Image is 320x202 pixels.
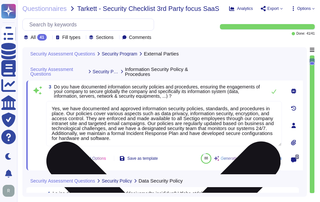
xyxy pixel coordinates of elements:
[129,35,151,40] span: Comments
[30,179,95,183] span: Security Assessment Questions
[45,191,50,196] span: 4
[125,67,203,77] span: Information Security Policy & Procedures
[1,184,19,198] button: user
[62,35,80,40] span: Fill types
[93,69,119,74] span: Security Policy
[77,5,219,12] span: Tarkett - Security Checklist 3rd Party focus SaaS
[204,156,208,160] span: 88
[139,178,183,183] span: Data Security Policy
[237,7,253,11] span: Analytics
[267,7,279,11] span: Export
[3,185,14,197] img: user
[229,6,253,11] button: Analytics
[30,51,95,56] span: Security Assessment Questions
[295,154,299,159] span: 0
[102,51,137,56] span: Security Program
[102,179,132,183] span: Security Policy
[296,32,305,35] span: Done:
[307,32,315,35] span: 41 / 41
[96,35,114,40] span: Sections
[22,5,67,12] span: Questionnaires
[144,51,179,56] span: External Parties
[297,7,311,11] span: Options
[46,101,282,146] textarea: Yes, we have documented and approved information security policies, standards, and procedures in ...
[30,67,87,76] span: Security Assessment Questions
[37,34,47,41] div: 41
[46,84,51,89] span: 3
[26,19,154,30] input: Search by keywords
[54,84,260,99] span: Do you have documented information security policies and procedures, ensuring the engagements of ...
[31,35,36,40] span: All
